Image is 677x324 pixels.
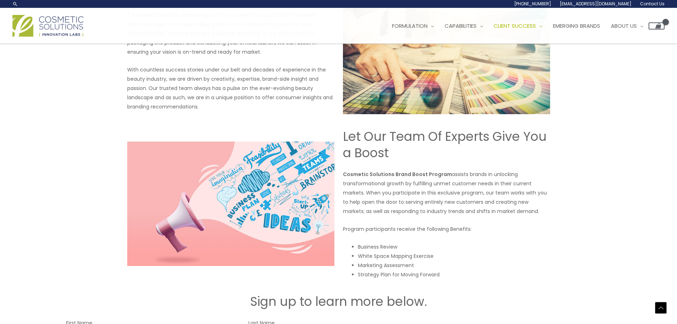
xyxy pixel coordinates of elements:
[343,128,550,161] h2: Let Our Team Of Experts Give You a Boost
[358,261,550,270] li: Marketing Assessment
[358,242,550,251] li: Business Review
[548,15,606,37] a: Emerging Brands
[12,1,18,7] a: Search icon link
[343,170,550,216] p: assists brands in unlocking transformational growth by fulfilling unmet customer needs in their c...
[343,224,550,234] p: Program participants receive the following Benefits:
[606,15,649,37] a: About Us
[343,171,452,178] strong: Cosmetic Solutions Brand Boost Program
[488,15,548,37] a: Client Success
[611,22,637,30] span: About Us
[392,22,428,30] span: Formulation
[553,22,600,30] span: Emerging Brands
[560,1,632,7] span: [EMAIL_ADDRESS][DOMAIN_NAME]
[439,15,488,37] a: Capabilities
[358,251,550,261] li: White Space Mapping Exercise
[358,270,550,279] li: Strategy Plan for Moving Forward
[640,1,665,7] span: Contact Us
[125,293,552,310] h2: Sign up to learn more below.
[381,15,665,37] nav: Site Navigation
[649,22,665,30] a: View Shopping Cart, empty
[445,22,477,30] span: Capabilities
[514,1,551,7] span: [PHONE_NUMBER]
[127,65,334,111] p: With countless success stories under our belt and decades of experience in the beauty industry, w...
[127,142,334,266] img: Private Label Skin Care Manufacturing Brand Boost Image
[12,15,84,37] img: Cosmetic Solutions Logo
[494,22,536,30] span: Client Success
[387,15,439,37] a: Formulation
